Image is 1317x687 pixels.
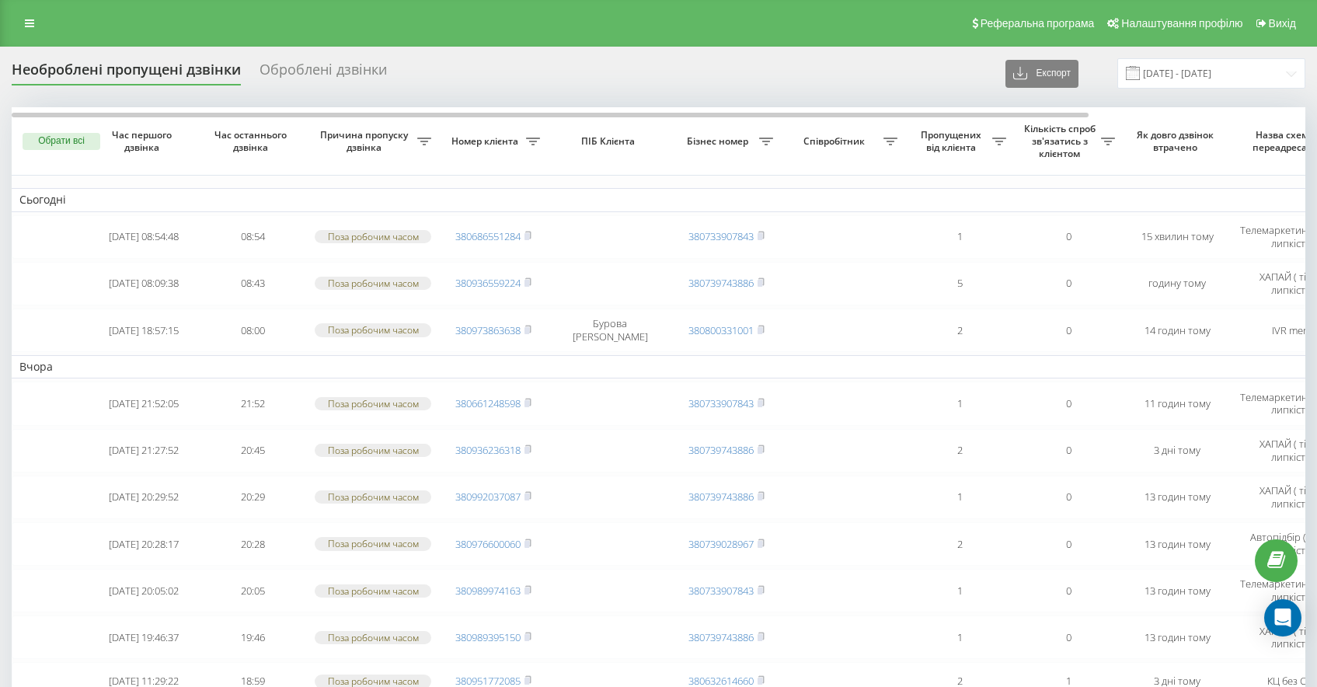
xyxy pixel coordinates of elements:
[905,262,1014,305] td: 5
[688,443,754,457] a: 380739743886
[1014,429,1123,473] td: 0
[23,133,100,150] button: Обрати всі
[455,490,521,504] a: 380992037087
[905,569,1014,612] td: 1
[905,522,1014,566] td: 2
[1123,309,1232,352] td: 14 годин тому
[913,129,992,153] span: Пропущених від клієнта
[1014,569,1123,612] td: 0
[688,276,754,290] a: 380739743886
[89,262,198,305] td: [DATE] 08:09:38
[89,522,198,566] td: [DATE] 20:28:17
[905,476,1014,519] td: 1
[260,61,387,85] div: Оброблені дзвінки
[905,215,1014,259] td: 1
[688,396,754,410] a: 380733907843
[315,397,431,410] div: Поза робочим часом
[211,129,294,153] span: Час останнього дзвінка
[455,323,521,337] a: 380973863638
[1014,309,1123,352] td: 0
[198,382,307,425] td: 21:52
[89,476,198,519] td: [DATE] 20:29:52
[1123,569,1232,612] td: 13 годин тому
[1123,429,1232,473] td: 3 дні тому
[198,309,307,352] td: 08:00
[905,382,1014,425] td: 1
[315,277,431,290] div: Поза робочим часом
[198,429,307,473] td: 20:45
[561,135,659,148] span: ПІБ Клієнта
[315,490,431,504] div: Поза робочим часом
[198,569,307,612] td: 20:05
[688,584,754,598] a: 380733907843
[89,215,198,259] td: [DATE] 08:54:48
[315,129,417,153] span: Причина пропуску дзвінка
[455,229,521,243] a: 380686551284
[315,444,431,457] div: Поза робочим часом
[688,537,754,551] a: 380739028967
[198,522,307,566] td: 20:28
[1269,17,1296,30] span: Вихід
[315,537,431,550] div: Поза робочим часом
[905,616,1014,659] td: 1
[198,616,307,659] td: 19:46
[1123,616,1232,659] td: 13 годин тому
[89,309,198,352] td: [DATE] 18:57:15
[198,215,307,259] td: 08:54
[455,443,521,457] a: 380936236318
[12,61,241,85] div: Необроблені пропущені дзвінки
[688,229,754,243] a: 380733907843
[1022,123,1101,159] span: Кількість спроб зв'язатись з клієнтом
[905,429,1014,473] td: 2
[102,129,186,153] span: Час першого дзвінка
[1123,262,1232,305] td: годину тому
[447,135,526,148] span: Номер клієнта
[455,537,521,551] a: 380976600060
[1014,616,1123,659] td: 0
[1005,60,1078,88] button: Експорт
[688,323,754,337] a: 380800331001
[89,382,198,425] td: [DATE] 21:52:05
[198,262,307,305] td: 08:43
[1121,17,1242,30] span: Налаштування профілю
[315,230,431,243] div: Поза робочим часом
[455,584,521,598] a: 380989974163
[905,309,1014,352] td: 2
[1014,476,1123,519] td: 0
[315,584,431,598] div: Поза робочим часом
[1135,129,1219,153] span: Як довго дзвінок втрачено
[688,630,754,644] a: 380739743886
[89,569,198,612] td: [DATE] 20:05:02
[1123,215,1232,259] td: 15 хвилин тому
[1014,262,1123,305] td: 0
[1264,599,1301,636] div: Open Intercom Messenger
[315,323,431,337] div: Поза робочим часом
[680,135,759,148] span: Бізнес номер
[89,429,198,473] td: [DATE] 21:27:52
[1014,215,1123,259] td: 0
[455,630,521,644] a: 380989395150
[548,309,672,352] td: Бурова [PERSON_NAME]
[1014,522,1123,566] td: 0
[1123,522,1232,566] td: 13 годин тому
[688,490,754,504] a: 380739743886
[1014,382,1123,425] td: 0
[1123,476,1232,519] td: 13 годин тому
[455,396,521,410] a: 380661248598
[315,631,431,644] div: Поза робочим часом
[89,616,198,659] td: [DATE] 19:46:37
[1123,382,1232,425] td: 11 годин тому
[455,276,521,290] a: 380936559224
[789,135,883,148] span: Співробітник
[981,17,1095,30] span: Реферальна програма
[198,476,307,519] td: 20:29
